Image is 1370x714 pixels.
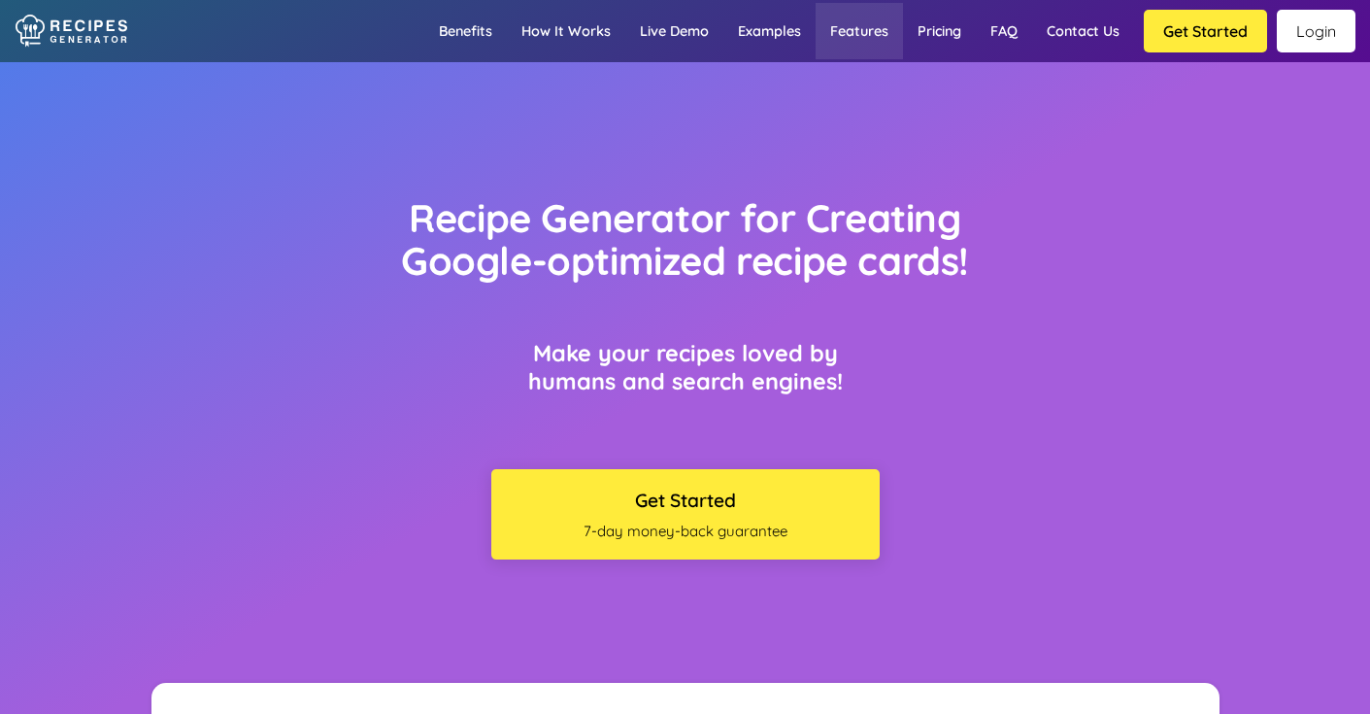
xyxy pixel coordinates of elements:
[424,3,507,59] a: Benefits
[903,3,976,59] a: Pricing
[625,3,723,59] a: Live demo
[220,122,236,138] img: tab_keywords_by_traffic_grey.svg
[491,469,880,560] button: Get Started7-day money-back guarantee
[507,3,625,59] a: How it works
[1277,10,1355,52] a: Login
[723,3,816,59] a: Examples
[31,51,47,66] img: website_grey.svg
[100,124,150,137] div: Domaine
[359,197,1010,282] h1: Recipe Generator for Creating Google-optimized recipe cards!
[1144,10,1267,52] button: Get Started
[79,122,94,138] img: tab_domain_overview_orange.svg
[1032,3,1134,59] a: Contact us
[242,124,297,137] div: Mots-clés
[491,339,880,395] h3: Make your recipes loved by humans and search engines!
[54,31,95,47] div: v 4.0.25
[50,51,219,66] div: Domaine: [DOMAIN_NAME]
[816,3,903,59] a: Features
[501,522,870,540] span: 7-day money-back guarantee
[976,3,1032,59] a: FAQ
[31,31,47,47] img: logo_orange.svg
